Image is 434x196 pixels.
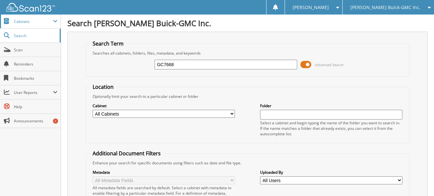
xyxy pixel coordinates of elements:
legend: Location [89,83,117,90]
span: Cabinets [14,19,53,24]
label: Cabinet [93,103,235,108]
h1: Search [PERSON_NAME] Buick-GMC Inc. [67,18,428,28]
span: Advanced Search [315,62,344,67]
span: [PERSON_NAME] Buick-GMC Inc. [350,5,420,9]
legend: Search Term [89,40,127,47]
div: Select a cabinet and begin typing the name of the folder you want to search in. If the name match... [260,120,402,137]
label: Folder [260,103,402,108]
span: Scan [14,47,57,53]
iframe: Chat Widget [402,165,434,196]
span: Bookmarks [14,76,57,81]
label: Metadata [93,170,235,175]
legend: Additional Document Filters [89,150,164,157]
div: 1 [53,119,58,124]
label: Uploaded By [260,170,402,175]
div: Enhance your search for specific documents using filters such as date and file type. [89,160,406,166]
div: Searches all cabinets, folders, files, metadata, and keywords [89,50,406,56]
img: scan123-logo-white.svg [6,3,55,12]
span: Announcements [14,118,57,124]
div: Optionally limit your search to a particular cabinet or folder [89,94,406,99]
span: User Reports [14,90,53,95]
span: Search [14,33,56,38]
span: [PERSON_NAME] [293,5,329,9]
span: Help [14,104,57,109]
span: Reminders [14,61,57,67]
